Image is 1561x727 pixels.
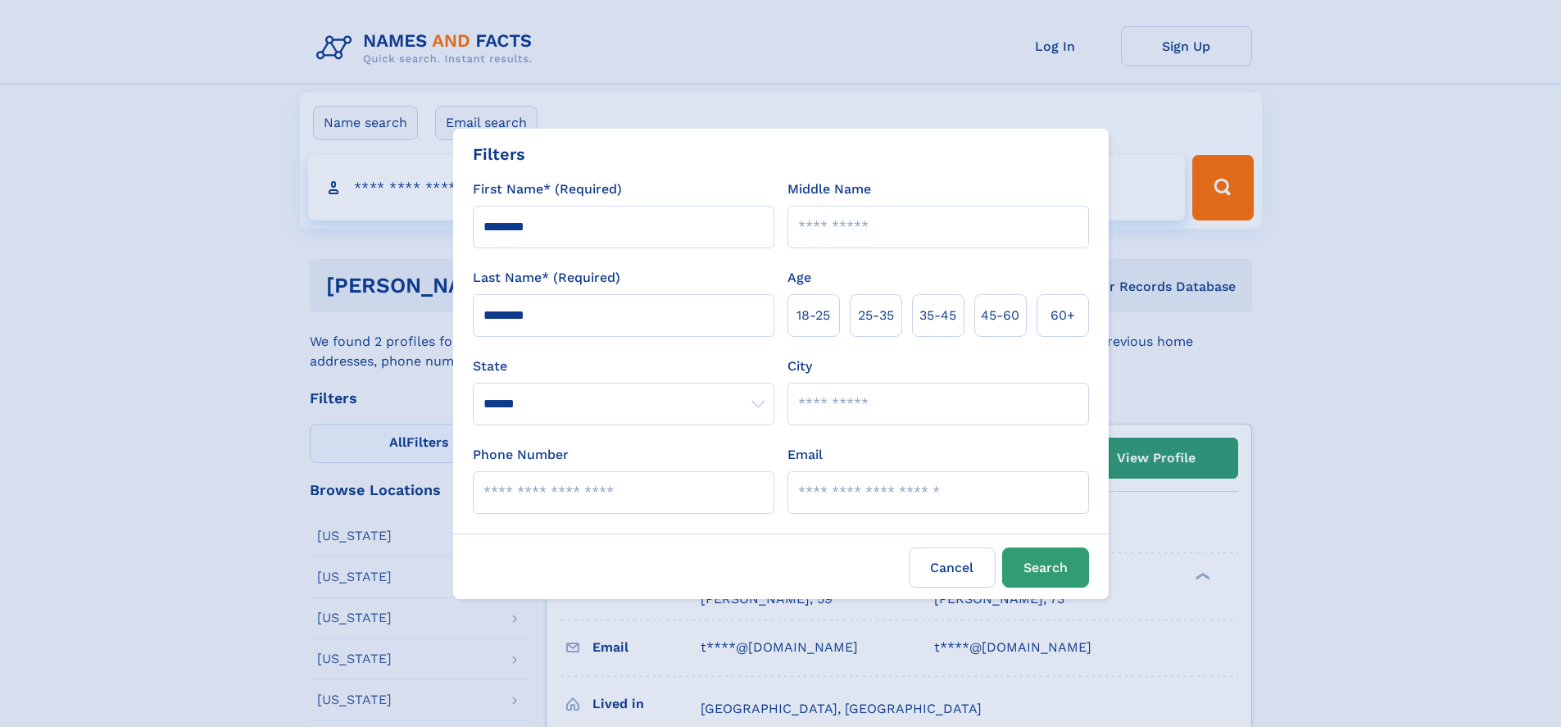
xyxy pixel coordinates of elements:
[473,357,774,376] label: State
[473,445,569,465] label: Phone Number
[787,179,871,199] label: Middle Name
[919,306,956,325] span: 35‑45
[858,306,894,325] span: 25‑35
[1002,548,1089,588] button: Search
[473,179,622,199] label: First Name* (Required)
[473,142,525,166] div: Filters
[787,357,812,376] label: City
[787,268,811,288] label: Age
[981,306,1019,325] span: 45‑60
[796,306,830,325] span: 18‑25
[473,268,620,288] label: Last Name* (Required)
[1050,306,1075,325] span: 60+
[909,548,996,588] label: Cancel
[787,445,823,465] label: Email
